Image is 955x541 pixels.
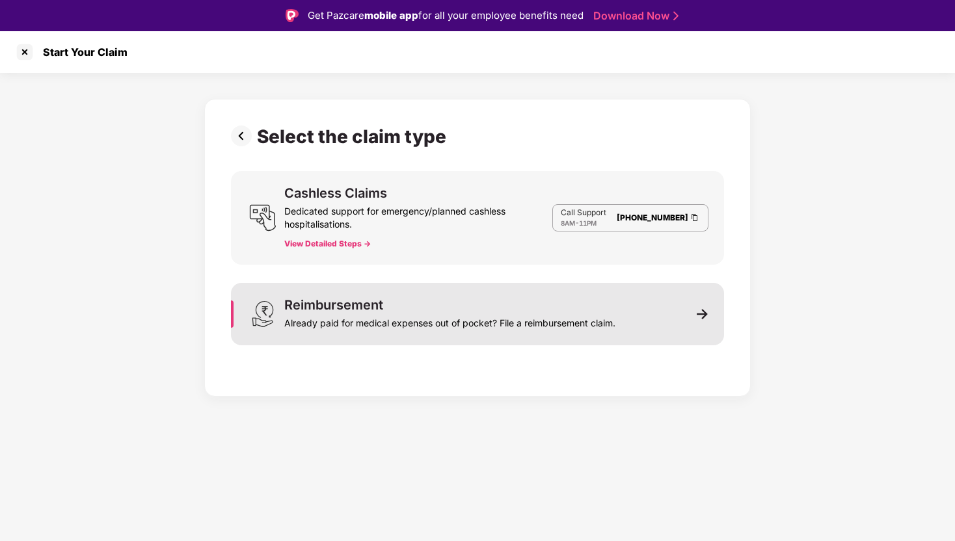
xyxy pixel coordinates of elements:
[284,200,552,231] div: Dedicated support for emergency/planned cashless hospitalisations.
[593,9,675,23] a: Download Now
[284,187,387,200] div: Cashless Claims
[561,218,606,228] div: -
[308,8,584,23] div: Get Pazcare for all your employee benefits need
[257,125,451,148] div: Select the claim type
[561,219,575,227] span: 8AM
[284,239,371,249] button: View Detailed Steps ->
[35,46,128,59] div: Start Your Claim
[690,212,700,223] img: Clipboard Icon
[284,298,383,311] div: Reimbursement
[617,213,688,222] a: [PHONE_NUMBER]
[561,207,606,218] p: Call Support
[231,125,257,146] img: svg+xml;base64,PHN2ZyBpZD0iUHJldi0zMngzMiIgeG1sbnM9Imh0dHA6Ly93d3cudzMub3JnLzIwMDAvc3ZnIiB3aWR0aD...
[286,9,299,22] img: Logo
[697,308,708,320] img: svg+xml;base64,PHN2ZyB3aWR0aD0iMTEiIGhlaWdodD0iMTEiIHZpZXdCb3g9IjAgMCAxMSAxMSIgZmlsbD0ibm9uZSIgeG...
[673,9,679,23] img: Stroke
[579,219,597,227] span: 11PM
[249,300,276,328] img: svg+xml;base64,PHN2ZyB3aWR0aD0iMjQiIGhlaWdodD0iMzEiIHZpZXdCb3g9IjAgMCAyNCAzMSIgZmlsbD0ibm9uZSIgeG...
[284,311,615,330] div: Already paid for medical expenses out of pocket? File a reimbursement claim.
[249,204,276,231] img: svg+xml;base64,PHN2ZyB3aWR0aD0iMjQiIGhlaWdodD0iMjUiIHZpZXdCb3g9IjAgMCAyNCAyNSIgZmlsbD0ibm9uZSIgeG...
[364,9,418,21] strong: mobile app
